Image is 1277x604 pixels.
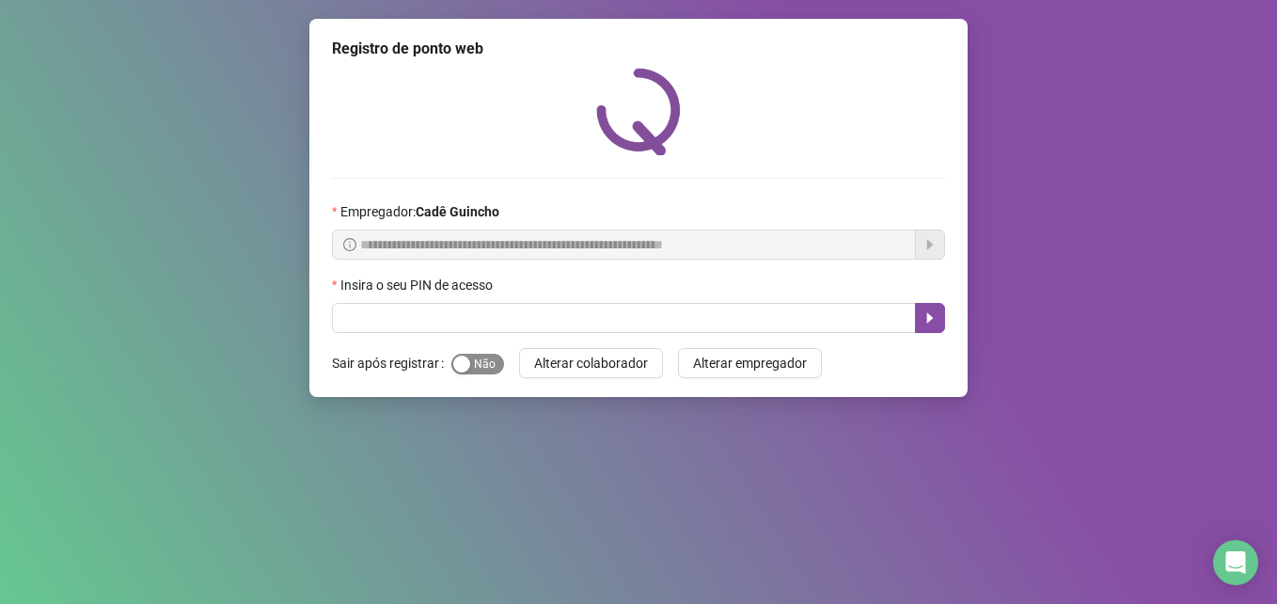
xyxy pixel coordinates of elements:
span: info-circle [343,238,356,251]
label: Insira o seu PIN de acesso [332,275,505,295]
span: Alterar empregador [693,353,807,374]
img: QRPoint [596,68,681,155]
span: Empregador : [340,201,499,222]
button: Alterar colaborador [519,348,663,378]
span: caret-right [922,310,938,326]
div: Registro de ponto web [332,38,945,60]
label: Sair após registrar [332,348,451,378]
span: Alterar colaborador [534,353,648,374]
strong: Cadê Guincho [416,204,499,219]
div: Open Intercom Messenger [1213,540,1258,585]
button: Alterar empregador [678,348,822,378]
